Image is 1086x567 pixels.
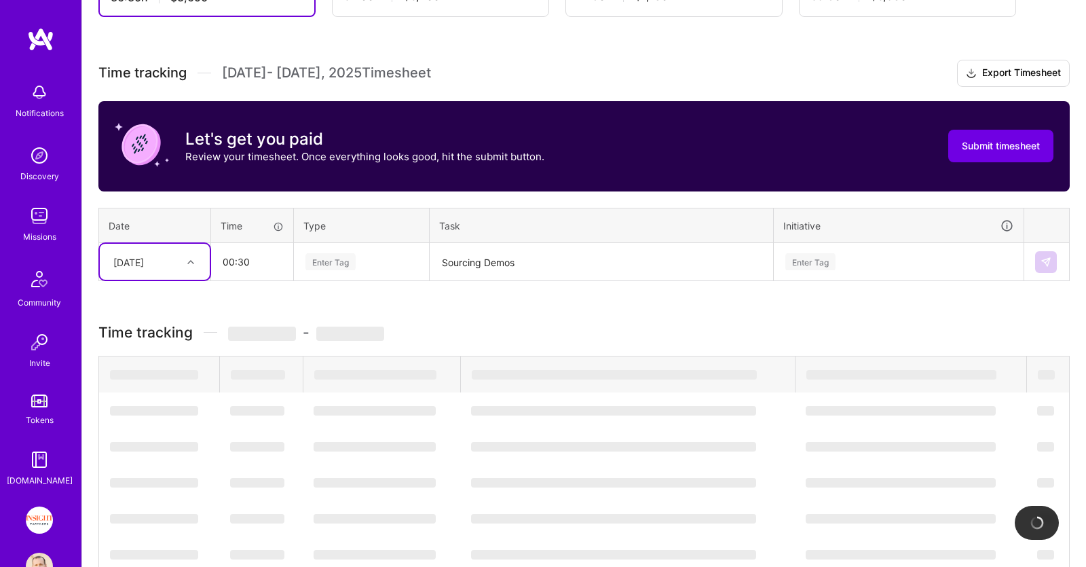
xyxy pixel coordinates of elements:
span: ‌ [1037,442,1054,452]
span: ‌ [110,478,198,488]
img: Invite [26,329,53,356]
span: ‌ [230,406,284,416]
div: [DOMAIN_NAME] [7,473,73,488]
img: Submit [1041,257,1051,268]
span: ‌ [110,370,198,380]
span: [DATE] - [DATE] , 2025 Timesheet [222,65,431,81]
span: ‌ [472,370,757,380]
th: Date [99,208,211,243]
h3: Time tracking [98,324,1070,341]
img: tokens [31,395,48,407]
div: Tokens [26,413,54,427]
span: ‌ [230,478,284,488]
span: Submit timesheet [962,139,1040,153]
img: logo [27,27,54,52]
span: ‌ [471,406,756,416]
img: teamwork [26,202,53,230]
h3: Let's get you paid [185,129,544,149]
span: ‌ [471,550,756,560]
span: ‌ [110,514,198,524]
th: Task [430,208,774,243]
span: ‌ [1037,550,1054,560]
span: ‌ [314,370,436,380]
a: Insight Partners: Data & AI - Sourcing [22,507,56,534]
span: Time tracking [98,65,187,81]
button: Submit timesheet [948,130,1053,162]
img: Community [23,263,56,295]
div: Missions [23,230,56,244]
span: ‌ [806,406,996,416]
span: ‌ [1037,406,1054,416]
button: Export Timesheet [957,60,1070,87]
img: bell [26,79,53,106]
span: - [228,324,384,341]
img: Insight Partners: Data & AI - Sourcing [26,507,53,534]
span: ‌ [314,514,436,524]
span: ‌ [230,550,284,560]
span: ‌ [314,478,436,488]
span: ‌ [471,514,756,524]
span: ‌ [806,550,996,560]
span: ‌ [230,442,284,452]
div: Invite [29,356,50,370]
p: Review your timesheet. Once everything looks good, hit the submit button. [185,149,544,164]
i: icon Chevron [187,259,194,266]
div: Notifications [16,106,64,120]
span: ‌ [806,442,996,452]
div: [DATE] [113,255,144,269]
th: Type [294,208,430,243]
span: ‌ [110,442,198,452]
div: Initiative [783,218,1014,234]
span: ‌ [1037,478,1054,488]
div: Community [18,295,61,310]
div: Enter Tag [305,251,356,272]
span: ‌ [806,514,996,524]
span: ‌ [230,514,284,524]
span: ‌ [314,550,436,560]
img: loading [1030,516,1044,530]
span: ‌ [806,478,996,488]
img: guide book [26,446,53,473]
div: Discovery [20,169,59,183]
div: Enter Tag [785,251,836,272]
span: ‌ [806,370,996,380]
span: ‌ [231,370,285,380]
span: ‌ [314,406,436,416]
span: ‌ [110,406,198,416]
span: ‌ [471,442,756,452]
img: coin [115,117,169,172]
span: ‌ [314,442,436,452]
input: HH:MM [212,244,293,280]
span: ‌ [316,327,384,341]
img: discovery [26,142,53,169]
div: Time [221,219,284,233]
span: ‌ [110,550,198,560]
i: icon Download [966,67,977,81]
span: ‌ [1038,370,1055,380]
span: ‌ [228,327,296,341]
span: ‌ [471,478,756,488]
